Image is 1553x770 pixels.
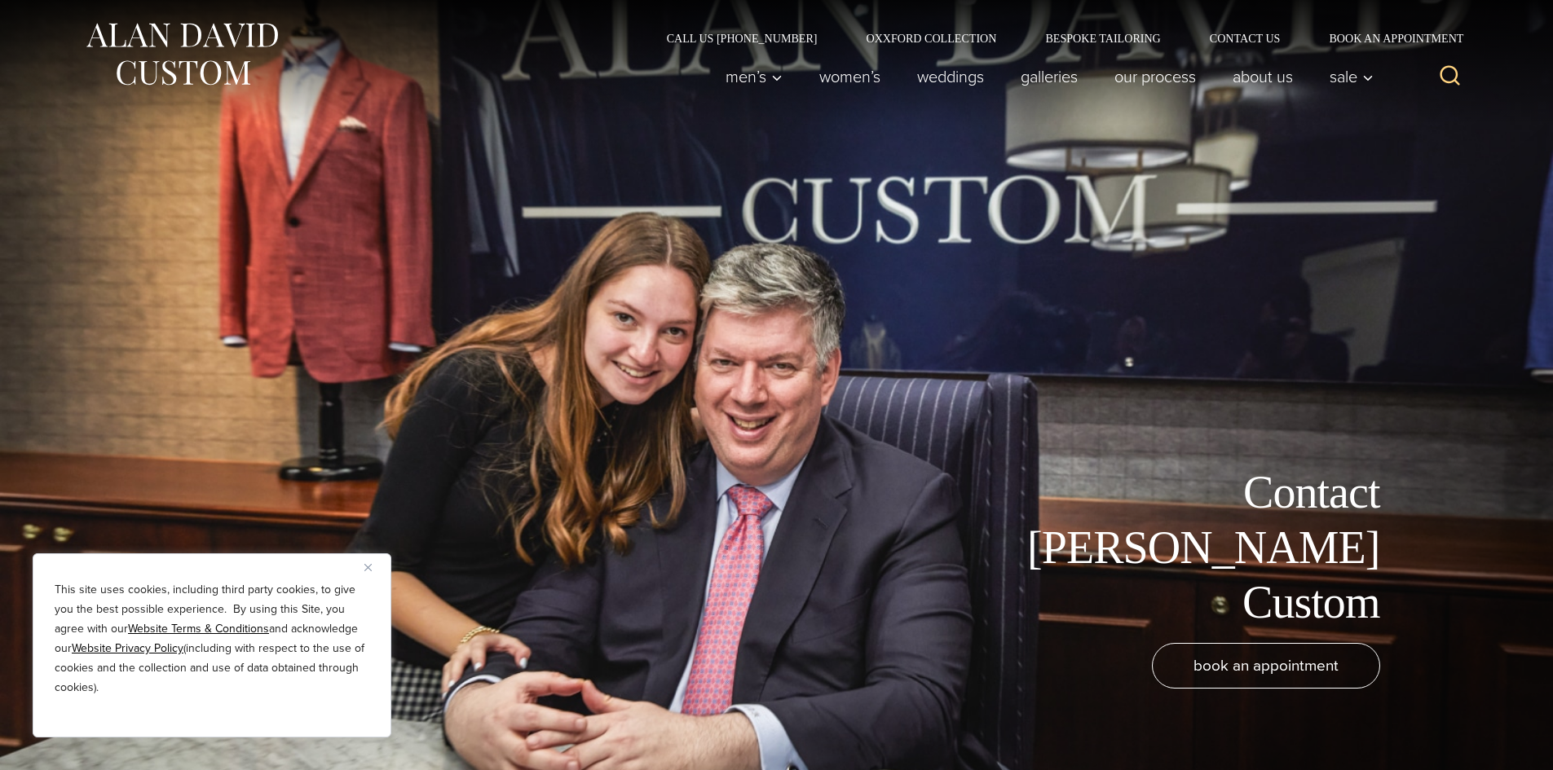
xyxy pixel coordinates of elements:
[364,564,372,571] img: Close
[1185,33,1305,44] a: Contact Us
[1002,60,1096,93] a: Galleries
[55,580,369,697] p: This site uses cookies, including third party cookies, to give you the best possible experience. ...
[841,33,1021,44] a: Oxxford Collection
[1330,68,1374,85] span: Sale
[1214,60,1311,93] a: About Us
[642,33,842,44] a: Call Us [PHONE_NUMBER]
[1304,33,1469,44] a: Book an Appointment
[72,640,183,657] a: Website Privacy Policy
[726,68,783,85] span: Men’s
[1021,33,1185,44] a: Bespoke Tailoring
[1013,465,1380,630] h1: Contact [PERSON_NAME] Custom
[707,60,1382,93] nav: Primary Navigation
[1096,60,1214,93] a: Our Process
[128,620,269,637] a: Website Terms & Conditions
[1193,653,1339,677] span: book an appointment
[84,18,280,90] img: Alan David Custom
[364,557,384,577] button: Close
[1431,57,1470,96] button: View Search Form
[1152,643,1380,689] a: book an appointment
[898,60,1002,93] a: weddings
[642,33,1470,44] nav: Secondary Navigation
[801,60,898,93] a: Women’s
